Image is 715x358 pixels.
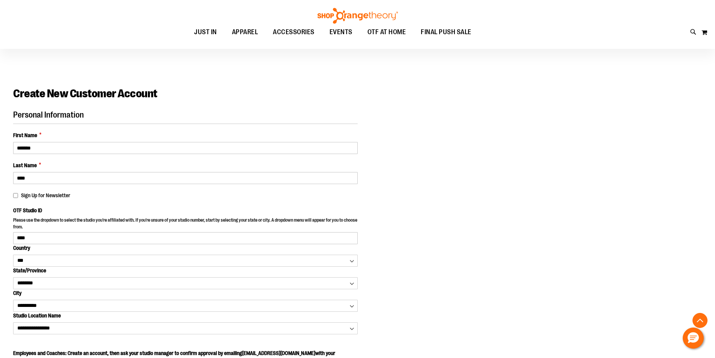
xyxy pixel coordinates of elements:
span: EVENTS [330,24,352,41]
span: State/Province [13,267,46,273]
img: Shop Orangetheory [316,8,399,24]
span: FINAL PUSH SALE [421,24,471,41]
span: OTF AT HOME [367,24,406,41]
span: First Name [13,131,37,139]
span: OTF Studio ID [13,207,42,213]
button: Back To Top [692,313,707,328]
a: ACCESSORIES [265,24,322,41]
a: APPAREL [224,24,266,41]
span: Last Name [13,162,37,169]
span: Country [13,245,30,251]
span: Personal Information [13,110,84,119]
a: OTF AT HOME [360,24,414,41]
button: Hello, have a question? Let’s chat. [683,328,704,349]
span: Sign Up for Newsletter [21,192,70,198]
span: ACCESSORIES [273,24,315,41]
a: JUST IN [187,24,224,41]
p: Please use the dropdown to select the studio you're affiliated with. If you're unsure of your stu... [13,217,358,232]
span: JUST IN [194,24,217,41]
span: Studio Location Name [13,313,61,319]
span: Create New Customer Account [13,87,157,100]
a: EVENTS [322,24,360,41]
span: City [13,290,21,296]
span: APPAREL [232,24,258,41]
a: FINAL PUSH SALE [413,24,479,41]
